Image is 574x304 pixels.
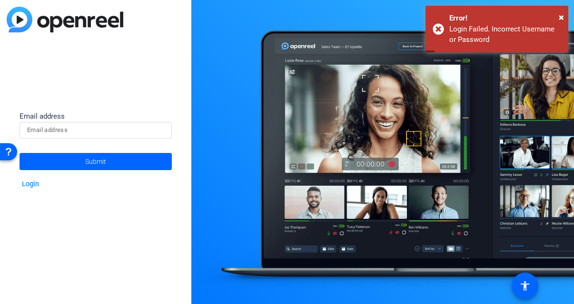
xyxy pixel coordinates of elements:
[519,280,531,292] mat-icon: accessibility
[85,150,106,173] span: Submit
[559,10,564,24] button: Close
[22,180,39,188] a: Login
[20,112,65,121] span: Email address
[559,11,564,23] span: ×
[449,13,561,24] div: Error!
[27,124,164,136] input: Email address
[20,153,172,170] button: Submit
[449,24,561,45] div: Login Failed. Incorrect Username or Password
[7,7,123,32] img: blue-gradient.svg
